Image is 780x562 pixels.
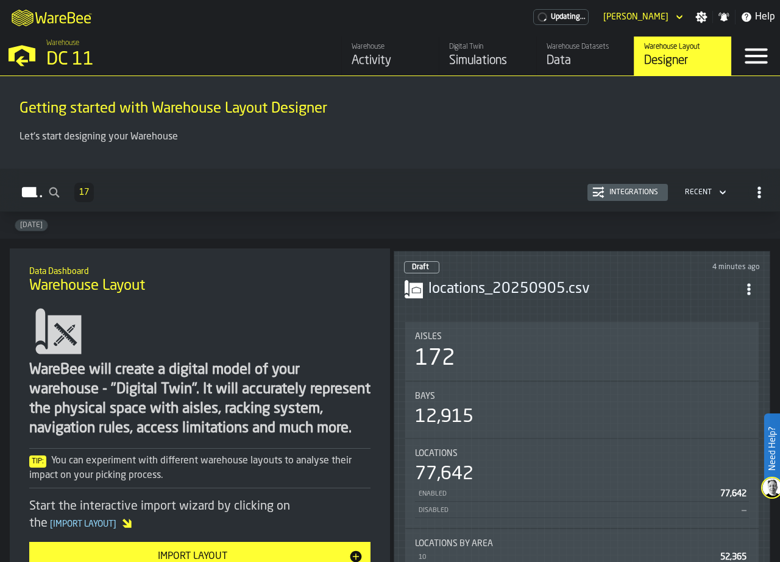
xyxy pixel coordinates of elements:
div: Simulations [449,52,526,69]
span: Bays [415,392,435,401]
span: Warehouse [46,39,79,47]
p: Let's start designing your Warehouse [19,130,760,144]
div: DropdownMenuValue-4 [680,185,729,200]
a: link-to-/wh/i/2e91095d-d0fa-471d-87cf-b9f7f81665fc/simulations [439,37,536,76]
label: button-toggle-Help [736,10,780,24]
div: StatList-item-Disabled [415,502,749,518]
span: Import Layout [48,520,119,529]
div: Title [415,539,749,549]
div: Disabled [417,507,737,515]
h3: locations_20250905.csv [428,279,738,299]
div: stat-Aisles [405,322,759,381]
span: Tip: [29,455,46,468]
div: Designer [644,52,721,69]
span: Help [755,10,775,24]
div: Title [415,332,749,342]
span: 17 [79,188,89,197]
h2: Sub Title [29,264,370,276]
div: title-Getting started with Warehouse Layout Designer [10,86,770,130]
div: stat-Bays [405,382,759,438]
div: Activity [352,52,429,69]
div: Title [415,392,749,401]
span: 2025-05-30 [15,221,48,230]
label: button-toggle-Settings [690,11,712,23]
span: Updating... [551,13,586,21]
div: StatList-item-Enabled [415,485,749,502]
div: status-0 2 [404,261,439,273]
span: Locations [415,449,458,458]
div: 10 [417,553,715,561]
div: DC 11 [46,49,331,71]
span: [ [50,520,53,529]
label: button-toggle-Notifications [713,11,735,23]
div: Warehouse [352,43,429,51]
div: Updated: 9/5/2025, 2:44:03 PM Created: 9/5/2025, 2:05:43 PM [601,263,760,272]
div: You can experiment with different warehouse layouts to analyse their impact on your picking process. [29,454,370,483]
span: Locations by Area [415,539,493,549]
div: Title [415,449,749,458]
div: Enabled [417,490,715,498]
div: 172 [415,346,455,371]
span: — [742,506,746,515]
div: Start the interactive import wizard by clicking on the [29,498,370,532]
div: DropdownMenuValue-Kim Jonsson [598,10,686,24]
div: Warehouse Layout [644,43,721,51]
span: Getting started with Warehouse Layout Designer [19,99,327,119]
span: Warehouse Layout [29,276,145,296]
h2: Sub Title [19,97,760,99]
div: Integrations [604,188,663,197]
div: title-Warehouse Layout [19,258,380,302]
div: WareBee will create a digital model of your warehouse - "Digital Twin". It will accurately repres... [29,360,370,438]
div: 77,642 [415,463,473,485]
span: 77,642 [720,490,746,498]
div: stat-Locations [405,439,759,528]
div: Digital Twin [449,43,526,51]
label: button-toggle-Menu [732,37,780,76]
a: link-to-/wh/i/2e91095d-d0fa-471d-87cf-b9f7f81665fc/pricing/ [533,9,589,25]
div: Data [547,52,624,69]
div: DropdownMenuValue-4 [685,188,712,197]
div: DropdownMenuValue-Kim Jonsson [603,12,668,22]
div: 12,915 [415,406,473,428]
span: Aisles [415,332,442,342]
a: link-to-/wh/i/2e91095d-d0fa-471d-87cf-b9f7f81665fc/data [536,37,634,76]
div: ButtonLoadMore-Load More-Prev-First-Last [69,183,99,202]
a: link-to-/wh/i/2e91095d-d0fa-471d-87cf-b9f7f81665fc/designer [634,37,731,76]
label: Need Help? [765,415,779,483]
a: link-to-/wh/i/2e91095d-d0fa-471d-87cf-b9f7f81665fc/feed/ [341,37,439,76]
span: ] [113,520,116,529]
div: Warehouse Datasets [547,43,624,51]
button: button-Integrations [587,184,668,201]
div: Menu Subscription [533,9,589,25]
span: 52,365 [720,553,746,561]
span: Draft [412,264,429,271]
